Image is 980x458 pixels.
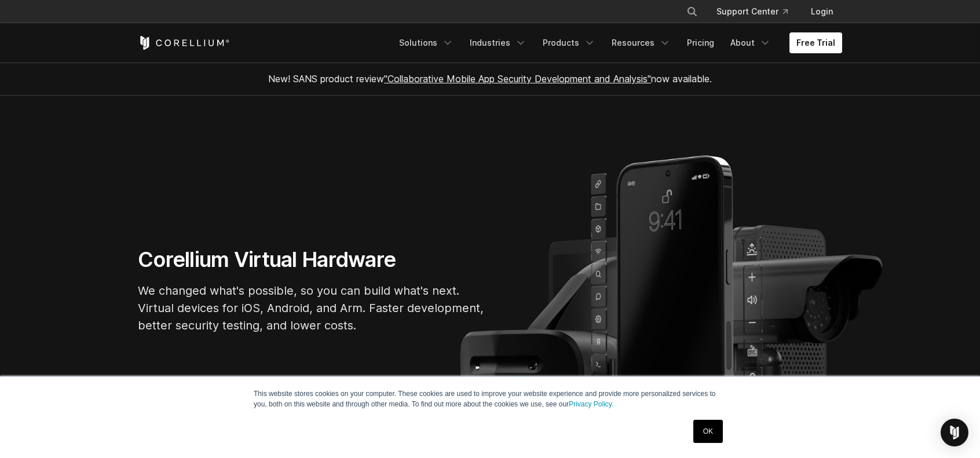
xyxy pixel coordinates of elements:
[138,282,485,334] p: We changed what's possible, so you can build what's next. Virtual devices for iOS, Android, and A...
[463,32,533,53] a: Industries
[672,1,842,22] div: Navigation Menu
[384,73,651,85] a: "Collaborative Mobile App Security Development and Analysis"
[138,247,485,273] h1: Corellium Virtual Hardware
[536,32,602,53] a: Products
[789,32,842,53] a: Free Trial
[254,389,726,409] p: This website stores cookies on your computer. These cookies are used to improve your website expe...
[569,400,613,408] a: Privacy Policy.
[138,36,230,50] a: Corellium Home
[605,32,678,53] a: Resources
[941,419,968,446] div: Open Intercom Messenger
[682,1,703,22] button: Search
[268,73,712,85] span: New! SANS product review now available.
[392,32,460,53] a: Solutions
[392,32,842,53] div: Navigation Menu
[680,32,721,53] a: Pricing
[693,420,723,443] a: OK
[802,1,842,22] a: Login
[723,32,778,53] a: About
[707,1,797,22] a: Support Center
